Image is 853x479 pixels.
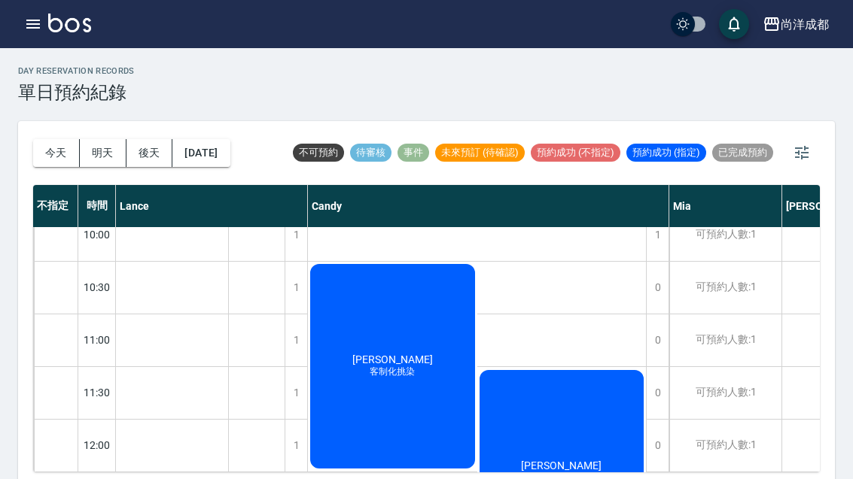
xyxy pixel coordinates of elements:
[33,139,80,167] button: 今天
[285,367,307,419] div: 1
[350,146,391,159] span: 待審核
[78,419,116,471] div: 12:00
[531,146,620,159] span: 預約成功 (不指定)
[349,353,436,365] span: [PERSON_NAME]
[78,314,116,366] div: 11:00
[172,139,230,167] button: [DATE]
[18,66,135,76] h2: day Reservation records
[293,146,344,159] span: 不可預約
[669,209,781,261] div: 可預約人數:1
[669,262,781,314] div: 可預約人數:1
[33,185,78,227] div: 不指定
[712,146,773,159] span: 已完成預約
[518,459,605,471] span: [PERSON_NAME]
[646,209,669,261] div: 1
[367,365,418,378] span: 客制化挑染
[435,146,525,159] span: 未來預訂 (待確認)
[18,82,135,103] h3: 單日預約紀錄
[646,367,669,419] div: 0
[646,314,669,366] div: 0
[78,208,116,261] div: 10:00
[80,139,126,167] button: 明天
[78,366,116,419] div: 11:30
[669,314,781,366] div: 可預約人數:1
[646,262,669,314] div: 0
[757,9,835,40] button: 尚洋成都
[669,420,781,471] div: 可預約人數:1
[669,185,782,227] div: Mia
[285,314,307,366] div: 1
[78,185,116,227] div: 時間
[669,367,781,419] div: 可預約人數:1
[285,209,307,261] div: 1
[48,14,91,32] img: Logo
[78,261,116,314] div: 10:30
[308,185,669,227] div: Candy
[646,420,669,471] div: 0
[781,15,829,34] div: 尚洋成都
[285,420,307,471] div: 1
[398,146,429,159] span: 事件
[126,139,173,167] button: 後天
[719,9,749,39] button: save
[116,185,308,227] div: Lance
[626,146,706,159] span: 預約成功 (指定)
[285,262,307,314] div: 1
